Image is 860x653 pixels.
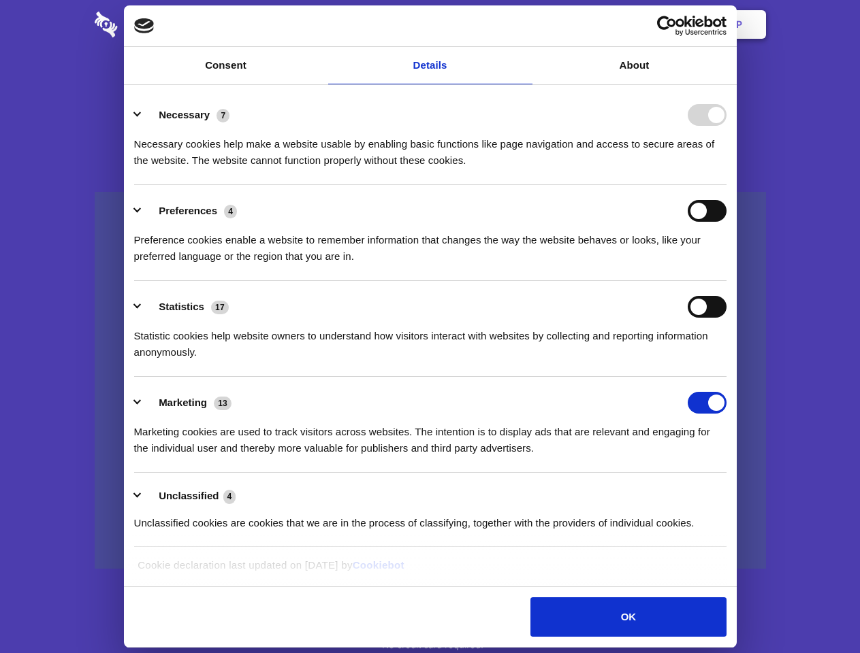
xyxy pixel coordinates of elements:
span: 4 [223,490,236,503]
span: 17 [211,301,229,314]
button: OK [530,597,726,637]
button: Statistics (17) [134,296,238,318]
h1: Eliminate Slack Data Loss. [95,61,766,110]
a: Login [618,3,677,46]
button: Preferences (4) [134,200,246,222]
a: Wistia video thumbnail [95,192,766,569]
button: Marketing (13) [134,392,240,414]
img: logo-wordmark-white-trans-d4663122ce5f474addd5e946df7df03e33cb6a1c49d2221995e7729f52c070b2.svg [95,12,211,37]
a: Pricing [400,3,459,46]
div: Preference cookies enable a website to remember information that changes the way the website beha... [134,222,727,265]
a: Usercentrics Cookiebot - opens in a new window [607,16,727,36]
a: Consent [124,47,328,84]
button: Unclassified (4) [134,488,244,505]
button: Necessary (7) [134,104,238,126]
div: Necessary cookies help make a website usable by enabling basic functions like page navigation and... [134,126,727,169]
a: Contact [552,3,615,46]
span: 7 [217,109,229,122]
h4: Auto-redaction of sensitive data, encrypted data sharing and self-destructing private chats. Shar... [95,124,766,169]
a: Details [328,47,532,84]
div: Cookie declaration last updated on [DATE] by [127,557,733,584]
span: 13 [214,397,232,410]
iframe: Drift Widget Chat Controller [792,585,844,637]
label: Statistics [159,301,204,312]
label: Necessary [159,109,210,120]
div: Unclassified cookies are cookies that we are in the process of classifying, together with the pro... [134,505,727,531]
span: 4 [224,205,237,218]
img: logo [134,18,155,33]
div: Statistic cookies help website owners to understand how visitors interact with websites by collec... [134,318,727,361]
a: About [532,47,737,84]
label: Marketing [159,397,207,408]
label: Preferences [159,205,217,216]
a: Cookiebot [353,559,404,571]
div: Marketing cookies are used to track visitors across websites. The intention is to display ads tha... [134,414,727,456]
